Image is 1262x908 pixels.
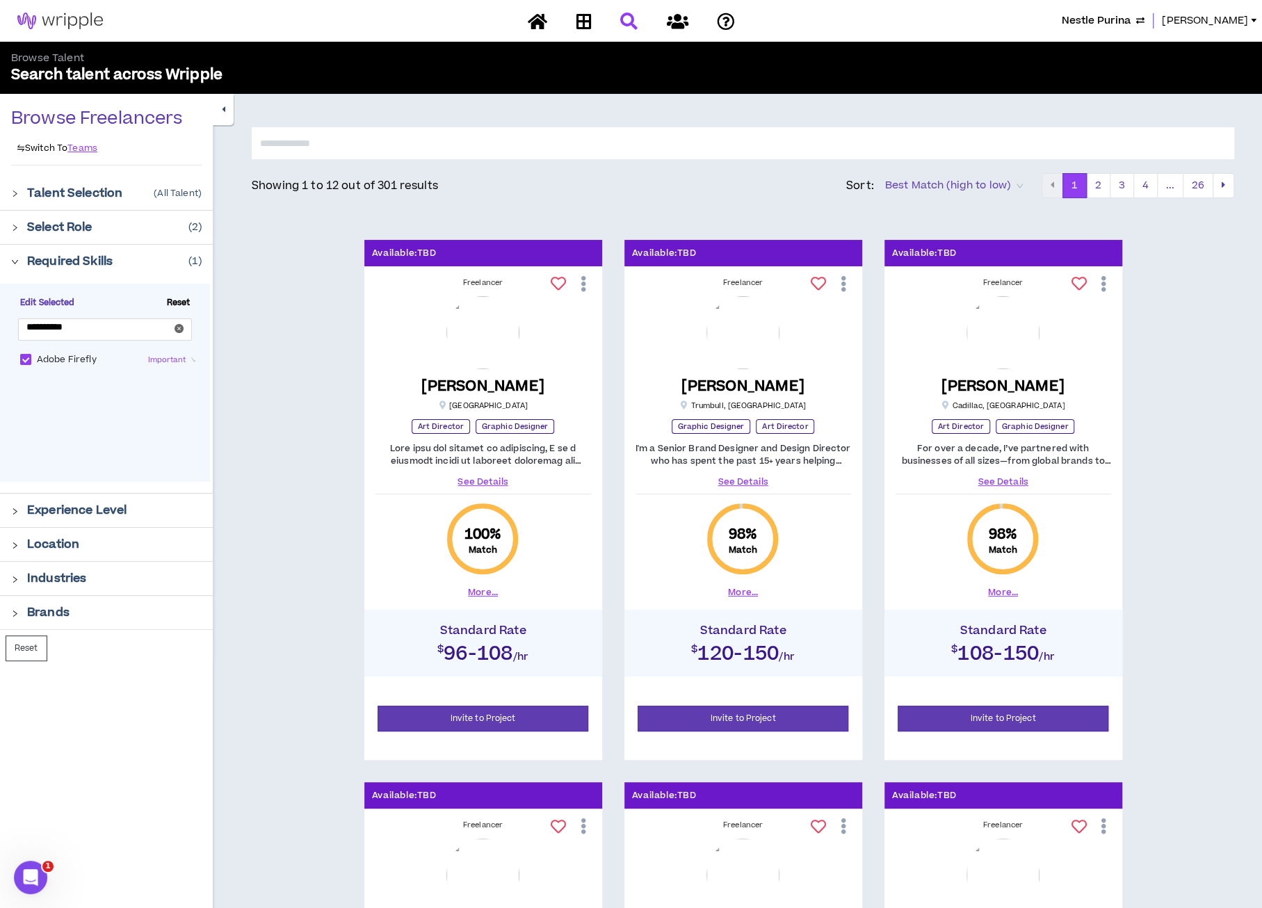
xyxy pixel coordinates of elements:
p: Available: TBD [372,247,437,260]
span: 100 % [464,525,502,544]
img: eUMBRcaWIpLFtpTUX0KkWf6ndRl7zukwyeCdpPIM.png [966,296,1039,369]
span: right [11,190,19,197]
span: swap [17,144,25,152]
p: Showing 1 to 12 out of 301 results [252,177,438,194]
span: close-circle [175,323,184,336]
p: Available: TBD [892,247,957,260]
h5: [PERSON_NAME] [421,378,544,395]
div: Freelancer [636,820,851,831]
p: Graphic Designer [476,419,555,434]
button: Invite to Project [378,706,589,731]
span: Edit Selected [15,297,81,309]
a: See Details [896,476,1111,488]
h5: [PERSON_NAME] [681,378,804,395]
span: Best Match (high to low) [885,175,1023,196]
p: Experience Level [27,502,127,519]
p: Location [27,536,79,553]
button: Reset [6,635,47,661]
p: Talent Selection [27,185,122,202]
small: Match [989,544,1018,556]
p: Select Role [27,219,92,236]
p: Industries [27,570,86,587]
span: right [11,508,19,515]
div: Freelancer [896,820,1111,831]
span: Reset [161,297,196,309]
span: Adobe Firefly [31,353,102,366]
span: right [11,258,19,266]
p: Available: TBD [892,789,957,802]
button: More... [728,586,758,599]
div: Freelancer [375,277,591,289]
p: Available: TBD [632,247,697,260]
p: ( All Talent ) [154,188,202,199]
p: ( 2 ) [188,220,202,235]
h5: [PERSON_NAME] [941,378,1065,395]
span: /hr [513,649,529,663]
button: Nestle Purina [1062,13,1144,29]
p: Art Director [756,419,814,434]
button: More... [988,586,1018,599]
p: Trumbull , [GEOGRAPHIC_DATA] [680,400,807,411]
p: Brands [27,604,70,621]
iframe: Intercom live chat [14,861,47,894]
button: 3 [1110,173,1134,198]
p: [GEOGRAPHIC_DATA] [438,400,528,411]
p: Browse Freelancers [11,108,183,130]
button: Invite to Project [898,706,1109,731]
p: Sort: [846,177,874,194]
h4: Standard Rate [371,624,595,638]
h2: $120-150 [631,638,855,663]
button: 2 [1086,173,1110,198]
p: Graphic Designer [672,419,751,434]
small: Match [469,544,498,556]
span: Nestle Purina [1062,13,1131,29]
nav: pagination [1042,173,1234,198]
button: Invite to Project [638,706,849,731]
span: right [11,610,19,617]
p: ( 1 ) [188,254,202,269]
p: Search talent across Wripple [11,65,631,85]
h2: $96-108 [371,638,595,663]
span: right [11,542,19,549]
p: Required Skills [27,253,113,270]
img: NTsYft7Kx5IUonUsMG508t3e2PJSzPk8GKOMlABm.png [446,296,519,369]
a: Teams [67,143,97,154]
button: 26 [1183,173,1213,198]
p: Switch To [17,143,67,154]
h4: Standard Rate [891,624,1115,638]
p: Art Director [412,419,470,434]
div: Freelancer [375,820,591,831]
span: 98 % [989,525,1017,544]
p: Art Director [932,419,990,434]
button: 1 [1062,173,1087,198]
div: Freelancer [896,277,1111,289]
span: right [11,576,19,583]
a: See Details [636,476,851,488]
span: [PERSON_NAME] [1162,13,1248,29]
span: 98 % [729,525,757,544]
img: QsPVEhc9ObZKVoobkigGwTorpEkqXliL1Iwcvr32.png [706,296,779,369]
h2: $108-150 [891,638,1115,663]
p: Available: TBD [372,789,437,802]
h4: Standard Rate [631,624,855,638]
span: right [11,224,19,232]
p: I'm a Senior Brand Designer and Design Director who has spent the past 15+ years helping consumer... [636,442,851,467]
p: Cadillac , [GEOGRAPHIC_DATA] [941,400,1065,411]
p: For over a decade, I’ve partnered with businesses of all sizes—from global brands to grassroots o... [896,442,1111,467]
p: Available: TBD [632,789,697,802]
span: close-circle [175,324,184,333]
small: Match [729,544,758,556]
button: More... [468,586,498,599]
p: Lore ipsu dol sitamet co adipiscing, E se d eiusmodt incidi ut laboreet doloremag ali enimadmi ve... [375,442,591,467]
div: Freelancer [636,277,851,289]
a: See Details [375,476,591,488]
p: Browse Talent [11,51,631,65]
button: ... [1157,173,1183,198]
span: Important [148,352,200,368]
span: 1 [42,861,54,872]
button: 4 [1133,173,1158,198]
span: /hr [779,649,795,663]
span: /hr [1039,649,1055,663]
p: Graphic Designer [996,419,1075,434]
